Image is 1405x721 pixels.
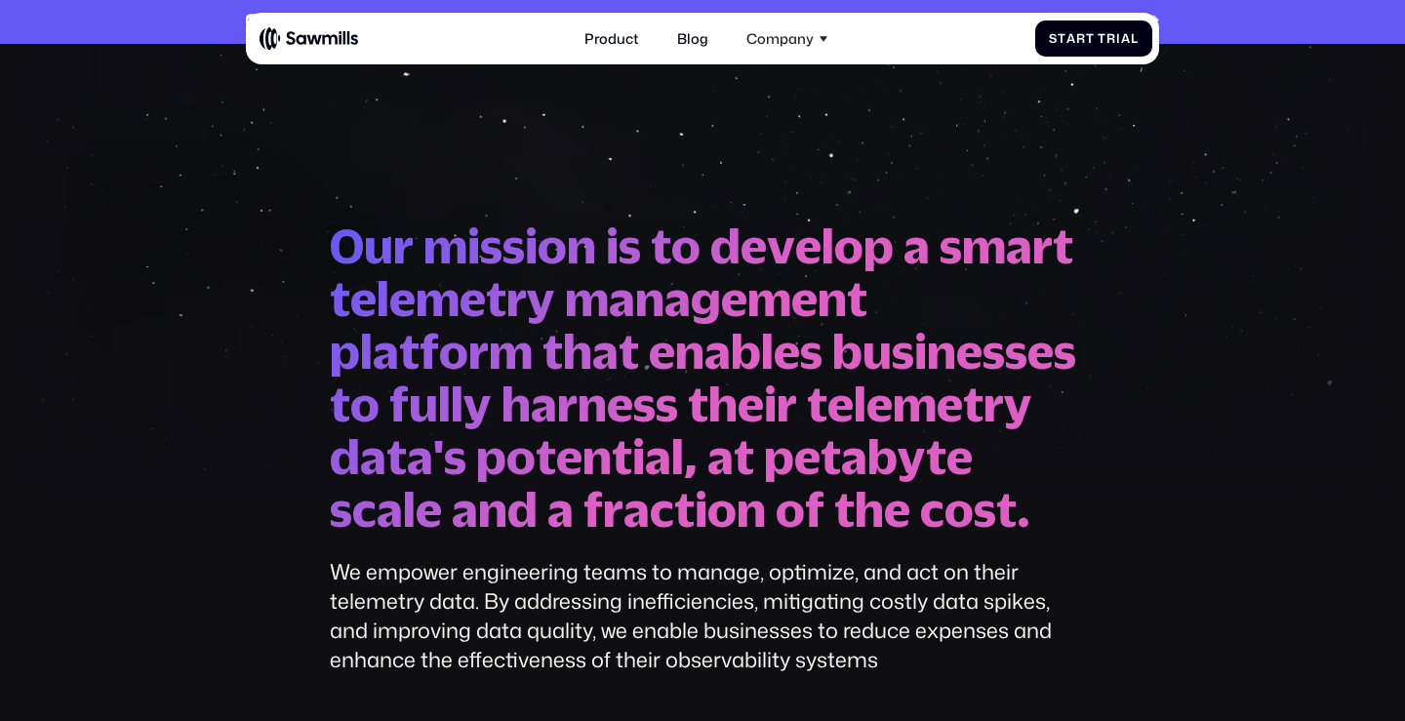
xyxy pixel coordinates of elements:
[737,483,766,536] span: n
[855,483,884,536] span: h
[1121,31,1131,46] span: a
[507,483,538,536] span: d
[656,378,678,430] span: s
[403,483,416,536] span: l
[800,325,823,378] span: s
[360,430,386,483] span: a
[1131,31,1139,46] span: l
[506,272,527,325] span: r
[476,430,506,483] span: p
[393,220,414,272] span: r
[1049,31,1058,46] span: S
[502,378,531,430] span: h
[734,430,754,483] span: t
[433,430,444,483] span: '
[841,430,867,483] span: a
[565,272,609,325] span: m
[956,325,983,378] span: e
[863,220,894,272] span: p
[377,483,403,536] span: a
[633,378,656,430] span: s
[1005,325,1027,378] span: s
[854,378,866,430] span: l
[946,430,973,483] span: e
[645,430,671,483] span: a
[707,483,737,536] span: o
[606,220,619,272] span: i
[1054,325,1076,378] span: s
[592,325,619,378] span: a
[747,272,791,325] span: m
[822,220,834,272] span: l
[974,483,996,536] span: s
[460,272,486,325] span: e
[478,483,507,536] span: n
[962,220,1006,272] span: m
[489,325,533,378] span: m
[409,378,438,430] span: u
[556,430,582,483] span: e
[609,272,635,325] span: a
[480,220,502,272] span: s
[389,378,409,430] span: f
[671,430,684,483] span: l
[525,220,538,272] span: i
[468,325,489,378] span: r
[898,430,926,483] span: y
[1006,220,1032,272] span: a
[632,430,645,483] span: i
[834,483,855,536] span: t
[557,378,578,430] span: r
[684,430,698,483] span: ,
[704,325,731,378] span: a
[506,430,536,483] span: o
[695,483,707,536] span: i
[420,325,439,378] span: f
[764,378,777,430] span: i
[330,220,364,272] span: O
[330,378,350,430] span: t
[691,272,721,325] span: g
[805,483,824,536] span: f
[377,272,389,325] span: l
[746,30,814,47] div: Company
[927,325,956,378] span: n
[567,220,596,272] span: n
[664,272,691,325] span: a
[776,483,805,536] span: o
[536,430,556,483] span: t
[623,483,650,536] span: a
[847,272,867,325] span: t
[1106,31,1116,46] span: r
[832,325,863,378] span: b
[866,378,893,430] span: e
[666,20,719,58] a: Blog
[671,220,701,272] span: o
[926,430,946,483] span: t
[914,325,927,378] span: i
[451,378,463,430] span: l
[531,378,557,430] span: a
[416,483,442,536] span: e
[350,378,380,430] span: o
[884,483,910,536] span: e
[710,220,741,272] span: d
[423,220,467,272] span: m
[764,430,794,483] span: p
[607,378,633,430] span: e
[708,378,738,430] span: h
[651,220,671,272] span: t
[444,430,466,483] span: s
[502,220,525,272] span: s
[736,20,838,58] div: Company
[794,430,821,483] span: e
[578,378,607,430] span: n
[821,430,841,483] span: t
[583,483,603,536] span: f
[330,272,350,325] span: t
[1116,31,1121,46] span: i
[612,430,632,483] span: t
[940,220,962,272] span: s
[467,220,480,272] span: i
[619,325,639,378] span: t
